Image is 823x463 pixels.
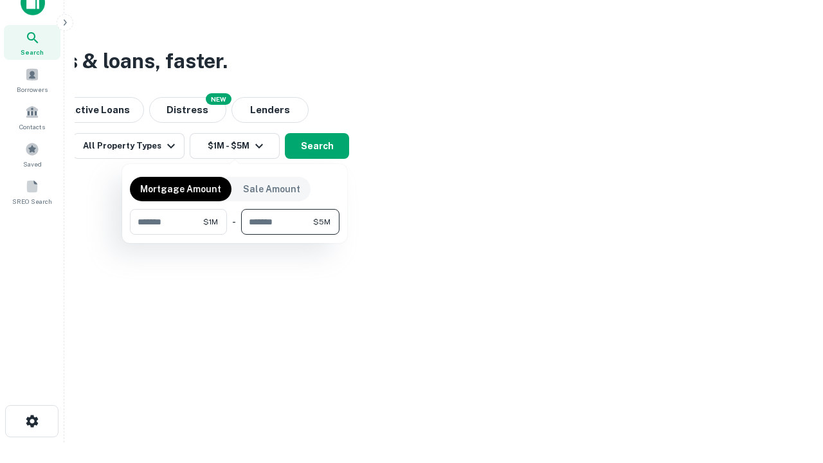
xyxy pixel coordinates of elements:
[232,209,236,235] div: -
[243,182,300,196] p: Sale Amount
[140,182,221,196] p: Mortgage Amount
[759,360,823,422] iframe: Chat Widget
[203,216,218,228] span: $1M
[313,216,330,228] span: $5M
